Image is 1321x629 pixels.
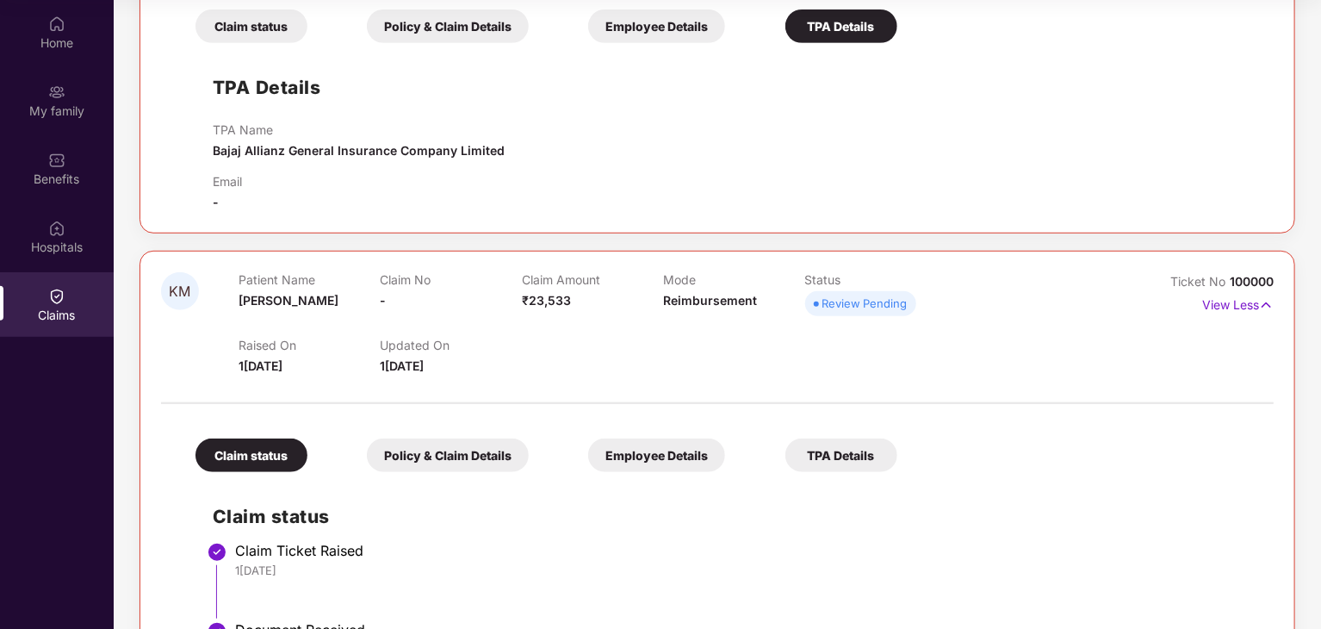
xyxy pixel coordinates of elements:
p: TPA Name [213,122,505,137]
img: svg+xml;base64,PHN2ZyBpZD0iSG9tZSIgeG1sbnM9Imh0dHA6Ly93d3cudzMub3JnLzIwMDAvc3ZnIiB3aWR0aD0iMjAiIG... [48,16,65,33]
img: svg+xml;base64,PHN2ZyB4bWxucz0iaHR0cDovL3d3dy53My5vcmcvMjAwMC9zdmciIHdpZHRoPSIxNyIgaGVpZ2h0PSIxNy... [1259,296,1274,314]
span: 100000 [1230,274,1274,289]
span: 1[DATE] [380,358,424,373]
span: - [380,293,386,308]
div: 1[DATE] [235,563,1256,578]
h2: Claim status [213,502,1256,531]
span: KM [170,284,191,299]
span: Bajaj Allianz General Insurance Company Limited [213,143,505,158]
img: svg+xml;base64,PHN2ZyBpZD0iQmVuZWZpdHMiIHhtbG5zPSJodHRwOi8vd3d3LnczLm9yZy8yMDAwL3N2ZyIgd2lkdGg9Ij... [48,152,65,169]
div: Review Pending [822,295,908,312]
p: Updated On [380,338,521,352]
img: svg+xml;base64,PHN2ZyB3aWR0aD0iMjAiIGhlaWdodD0iMjAiIHZpZXdCb3g9IjAgMCAyMCAyMCIgZmlsbD0ibm9uZSIgeG... [48,84,65,101]
h1: TPA Details [213,73,321,102]
div: Employee Details [588,439,725,472]
p: Claim Amount [522,272,663,287]
span: 1[DATE] [239,358,282,373]
p: Mode [663,272,804,287]
p: Email [213,174,242,189]
span: - [213,195,219,209]
div: TPA Details [785,439,897,472]
span: Ticket No [1170,274,1230,289]
div: TPA Details [785,9,897,43]
div: Policy & Claim Details [367,439,529,472]
div: Claim status [195,439,307,472]
img: svg+xml;base64,PHN2ZyBpZD0iQ2xhaW0iIHhtbG5zPSJodHRwOi8vd3d3LnczLm9yZy8yMDAwL3N2ZyIgd2lkdGg9IjIwIi... [48,288,65,305]
div: Employee Details [588,9,725,43]
div: Claim status [195,9,307,43]
img: svg+xml;base64,PHN2ZyBpZD0iSG9zcGl0YWxzIiB4bWxucz0iaHR0cDovL3d3dy53My5vcmcvMjAwMC9zdmciIHdpZHRoPS... [48,220,65,237]
p: View Less [1202,291,1274,314]
p: Claim No [380,272,521,287]
span: ₹23,533 [522,293,571,308]
div: Claim Ticket Raised [235,542,1256,559]
img: svg+xml;base64,PHN2ZyBpZD0iU3RlcC1Eb25lLTMyeDMyIiB4bWxucz0iaHR0cDovL3d3dy53My5vcmcvMjAwMC9zdmciIH... [207,542,227,563]
p: Patient Name [239,272,380,287]
div: Policy & Claim Details [367,9,529,43]
span: Reimbursement [663,293,757,308]
span: [PERSON_NAME] [239,293,338,308]
p: Raised On [239,338,380,352]
p: Status [805,272,946,287]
